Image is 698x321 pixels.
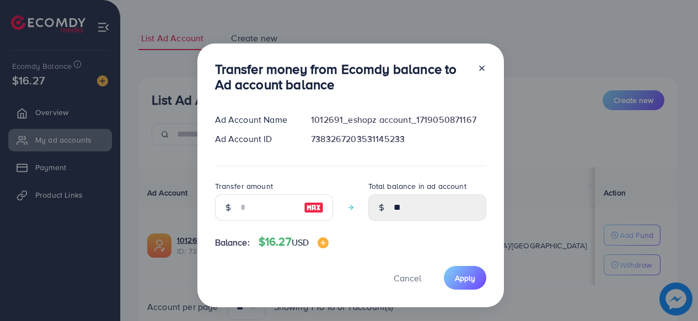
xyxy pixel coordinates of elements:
button: Cancel [380,266,435,290]
span: Balance: [215,236,250,249]
span: Cancel [394,272,421,284]
img: image [318,237,329,248]
button: Apply [444,266,486,290]
div: Ad Account Name [206,113,303,126]
label: Total balance in ad account [368,181,466,192]
div: 7383267203531145233 [302,133,495,145]
span: USD [292,236,309,248]
span: Apply [455,273,475,284]
img: image [304,201,324,214]
div: Ad Account ID [206,133,303,145]
h3: Transfer money from Ecomdy balance to Ad account balance [215,61,469,93]
div: 1012691_eshopz account_1719050871167 [302,113,495,126]
label: Transfer amount [215,181,273,192]
h4: $16.27 [259,235,329,249]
